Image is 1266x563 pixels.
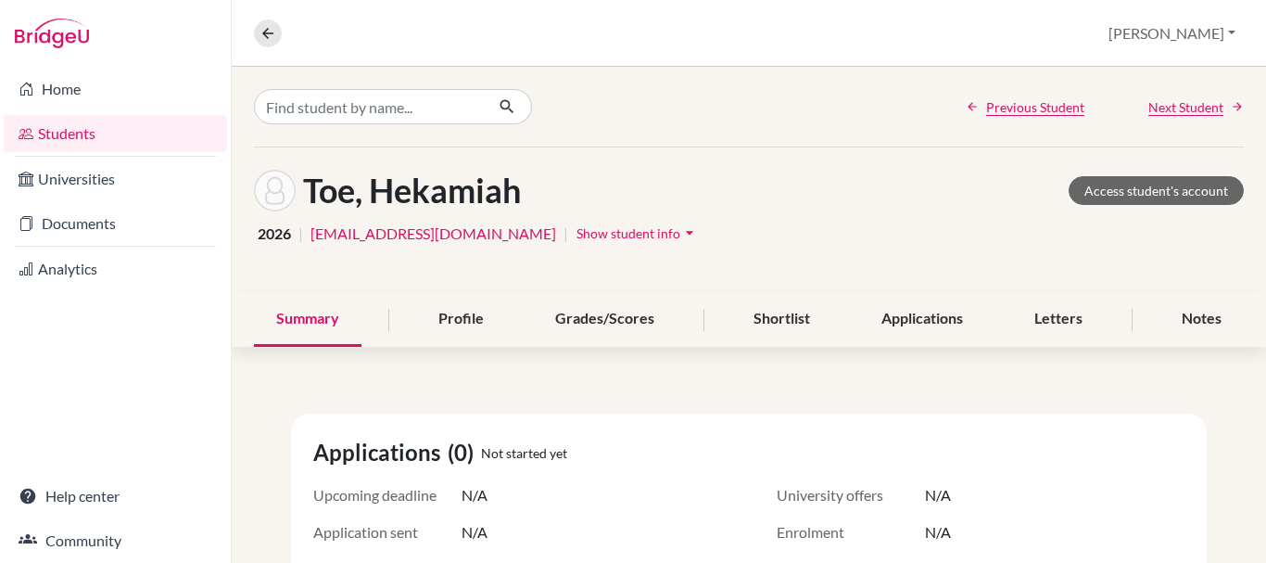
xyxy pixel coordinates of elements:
span: N/A [462,521,487,544]
a: Documents [4,205,227,242]
h1: Toe, Hekamiah [303,171,521,211]
span: (0) [448,436,481,469]
span: Enrolment [777,521,925,544]
span: 2026 [258,223,291,245]
span: Show student info [576,225,680,241]
i: arrow_drop_down [680,224,699,242]
span: Next Student [1148,97,1223,117]
button: [PERSON_NAME] [1100,16,1244,51]
a: Universities [4,160,227,198]
span: N/A [925,484,951,506]
a: Next Student [1148,97,1244,117]
img: Bridge-U [15,19,89,48]
span: Upcoming deadline [313,484,462,506]
a: Community [4,522,227,559]
span: Not started yet [481,443,567,463]
a: Home [4,70,227,108]
div: Shortlist [731,292,832,347]
a: Students [4,115,227,152]
span: N/A [925,521,951,544]
span: | [563,223,568,245]
span: N/A [462,484,487,506]
div: Grades/Scores [533,292,677,347]
img: Hekamiah Toe's avatar [254,170,296,211]
span: | [298,223,303,245]
a: Help center [4,478,227,515]
button: Show student infoarrow_drop_down [576,219,700,248]
span: Applications [313,436,448,469]
span: Application sent [313,521,462,544]
a: [EMAIL_ADDRESS][DOMAIN_NAME] [310,223,556,245]
a: Access student's account [1069,176,1244,205]
div: Summary [254,292,361,347]
div: Profile [416,292,506,347]
div: Notes [1159,292,1244,347]
span: Previous Student [986,97,1084,117]
input: Find student by name... [254,89,484,124]
span: University offers [777,484,925,506]
div: Letters [1012,292,1105,347]
div: Applications [859,292,985,347]
a: Analytics [4,250,227,288]
a: Previous Student [966,97,1084,117]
